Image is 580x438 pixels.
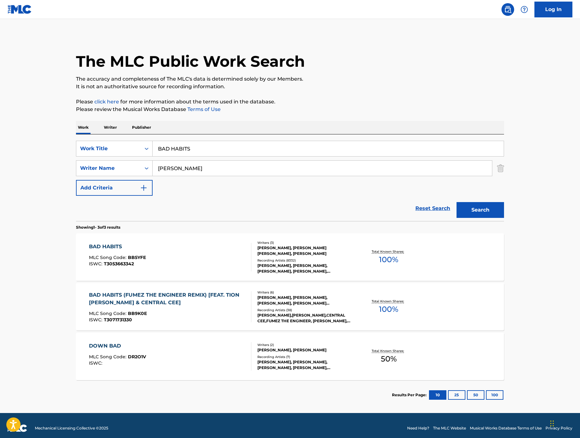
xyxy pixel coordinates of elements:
button: Search [457,202,504,218]
p: Showing 1 - 3 of 3 results [76,225,120,230]
span: ISWC : [89,360,104,366]
p: Publisher [130,121,153,134]
span: ISWC : [89,317,104,323]
div: [PERSON_NAME], [PERSON_NAME], [PERSON_NAME], [PERSON_NAME], [PERSON_NAME] [257,263,353,274]
a: Need Help? [407,425,429,431]
a: The MLC Website [433,425,466,431]
iframe: Chat Widget [548,408,580,438]
span: 50 % [381,353,397,365]
a: Reset Search [412,201,453,215]
div: [PERSON_NAME], [PERSON_NAME] [257,347,353,353]
img: 9d2ae6d4665cec9f34b9.svg [140,184,148,192]
span: MLC Song Code : [89,255,128,260]
img: Delete Criterion [497,160,504,176]
span: T3071731330 [104,317,132,323]
div: Writer Name [80,164,137,172]
h1: The MLC Public Work Search [76,52,305,71]
p: Total Known Shares: [372,249,406,254]
p: The accuracy and completeness of The MLC's data is determined solely by our Members. [76,75,504,83]
div: [PERSON_NAME], [PERSON_NAME], [PERSON_NAME], [PERSON_NAME], [PERSON_NAME] [257,359,353,371]
a: Privacy Policy [545,425,572,431]
button: Add Criteria [76,180,153,196]
span: 100 % [379,304,398,315]
div: [PERSON_NAME], [PERSON_NAME] [PERSON_NAME], [PERSON_NAME] [257,245,353,256]
span: T3053663342 [104,261,134,267]
a: DOWN BADMLC Song Code:DR2O1VISWC:Writers (2)[PERSON_NAME], [PERSON_NAME]Recording Artists (7)[PER... [76,333,504,380]
a: Log In [534,2,572,17]
form: Search Form [76,141,504,221]
div: Writers ( 3 ) [257,240,353,245]
div: [PERSON_NAME],[PERSON_NAME],CENTRAL CEE,FUMEZ THE ENGINEER, [PERSON_NAME], [PERSON_NAME]|[PERSON_... [257,312,353,324]
img: help [520,6,528,13]
p: Total Known Shares: [372,349,406,353]
span: MLC Song Code : [89,354,128,360]
div: Writers ( 6 ) [257,290,353,295]
a: Public Search [501,3,514,16]
a: click here [94,99,119,105]
span: BB5YFE [128,255,146,260]
span: BB9K0E [128,311,147,316]
button: 100 [486,390,503,400]
button: 25 [448,390,465,400]
span: DR2O1V [128,354,146,360]
div: Help [518,3,531,16]
img: search [504,6,512,13]
div: DOWN BAD [89,342,146,350]
div: Recording Artists ( 38 ) [257,308,353,312]
div: BAD HABITS [89,243,146,250]
div: Recording Artists ( 7 ) [257,355,353,359]
p: Please review the Musical Works Database [76,106,504,113]
span: 100 % [379,254,398,265]
p: It is not an authoritative source for recording information. [76,83,504,90]
a: BAD HABITSMLC Song Code:BB5YFEISWC:T3053663342Writers (3)[PERSON_NAME], [PERSON_NAME] [PERSON_NAM... [76,233,504,281]
div: Writers ( 2 ) [257,342,353,347]
span: Mechanical Licensing Collective © 2025 [35,425,108,431]
a: BAD HABITS (FUMEZ THE ENGINEER REMIX) [FEAT. TION [PERSON_NAME] & CENTRAL CEE]MLC Song Code:BB9K0... [76,283,504,330]
p: Writer [102,121,119,134]
p: Total Known Shares: [372,299,406,304]
img: MLC Logo [8,5,32,14]
a: Musical Works Database Terms of Use [470,425,542,431]
button: 10 [429,390,446,400]
button: 50 [467,390,484,400]
div: [PERSON_NAME], [PERSON_NAME], [PERSON_NAME], [PERSON_NAME] [PERSON_NAME], [PERSON_NAME], [PERSON_... [257,295,353,306]
div: Drag [550,414,554,433]
span: ISWC : [89,261,104,267]
p: Work [76,121,91,134]
span: MLC Song Code : [89,311,128,316]
a: Terms of Use [186,106,221,112]
div: BAD HABITS (FUMEZ THE ENGINEER REMIX) [FEAT. TION [PERSON_NAME] & CENTRAL CEE] [89,291,246,306]
div: Recording Artists ( 8332 ) [257,258,353,263]
p: Results Per Page: [392,392,428,398]
p: Please for more information about the terms used in the database. [76,98,504,106]
div: Work Title [80,145,137,152]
